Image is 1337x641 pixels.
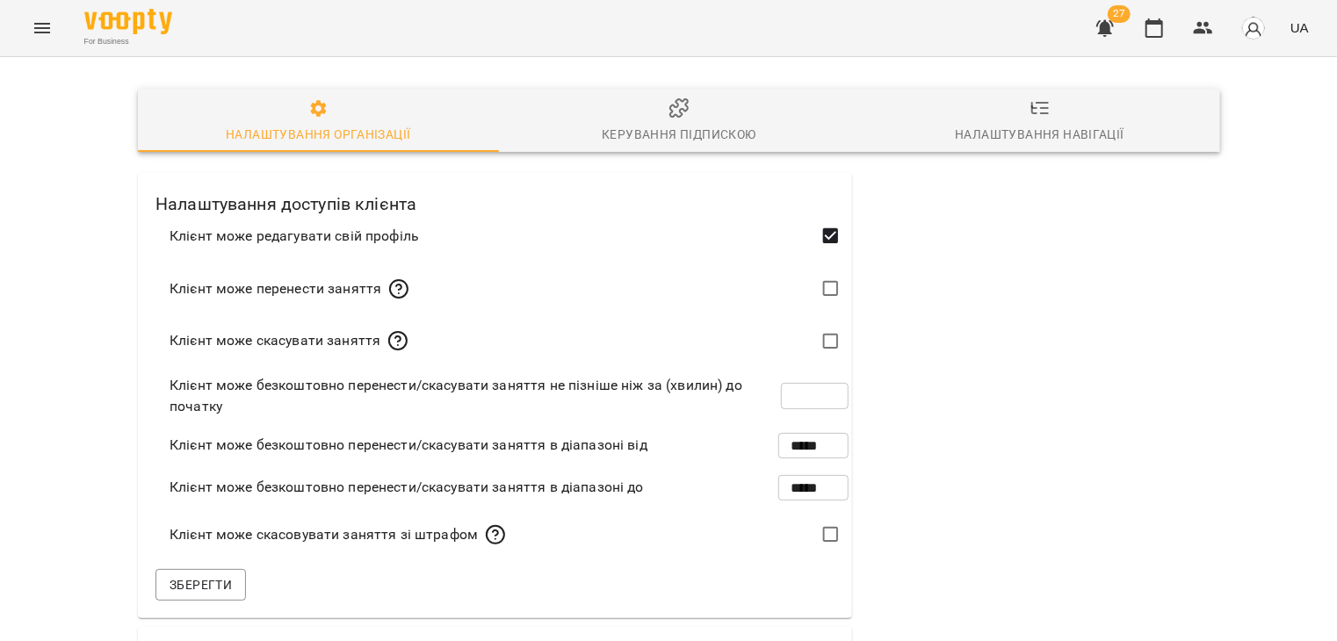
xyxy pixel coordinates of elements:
[84,36,172,47] span: For Business
[388,278,409,299] svg: Дозволяє клієнтам переносити індивідуальні уроки
[1290,18,1309,37] span: UA
[1241,16,1266,40] img: avatar_s.png
[170,278,409,299] div: Клієнт може перенести заняття
[781,371,849,421] input: Клієнт може безкоштовно перенести/скасувати заняття не пізніше ніж за (хвилин) до початку
[170,330,408,351] div: Клієнт може скасувати заняття
[170,226,419,247] span: Клієнт може редагувати свій профіль
[955,124,1124,145] div: Налаштування навігації
[1283,11,1316,44] button: UA
[778,421,849,470] input: Клієнт може безкоштовно перенести/скасувати заняття в діапазоні від
[778,463,849,512] input: Клієнт може безкоштовно перенести/скасувати заняття в діапазоні до
[21,7,63,49] button: Menu
[226,124,410,145] div: Налаштування організації
[170,574,232,595] span: Зберегти
[155,569,246,601] button: Зберегти
[485,524,506,545] svg: Дозволяє клієнту скасовувати індивідуальні уроки поза вказаним діапазоном(наприклад за 15 хвилин ...
[170,435,647,456] span: Клієнт може безкоштовно перенести/скасувати заняття в діапазоні від
[170,375,781,416] span: Клієнт може безкоштовно перенести/скасувати заняття не пізніше ніж за (хвилин) до початку
[138,173,852,218] h2: Налаштування доступів клієнта
[602,124,755,145] div: Керування підпискою
[387,330,408,351] svg: Дозволяє клієнтам скасовувати індивідуальні уроки (без штрафу)
[170,524,506,545] div: Клієнт може скасовувати заняття зі штрафом
[170,477,644,498] span: Клієнт може безкоштовно перенести/скасувати заняття в діапазоні до
[84,9,172,34] img: Voopty Logo
[1108,5,1131,23] span: 27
